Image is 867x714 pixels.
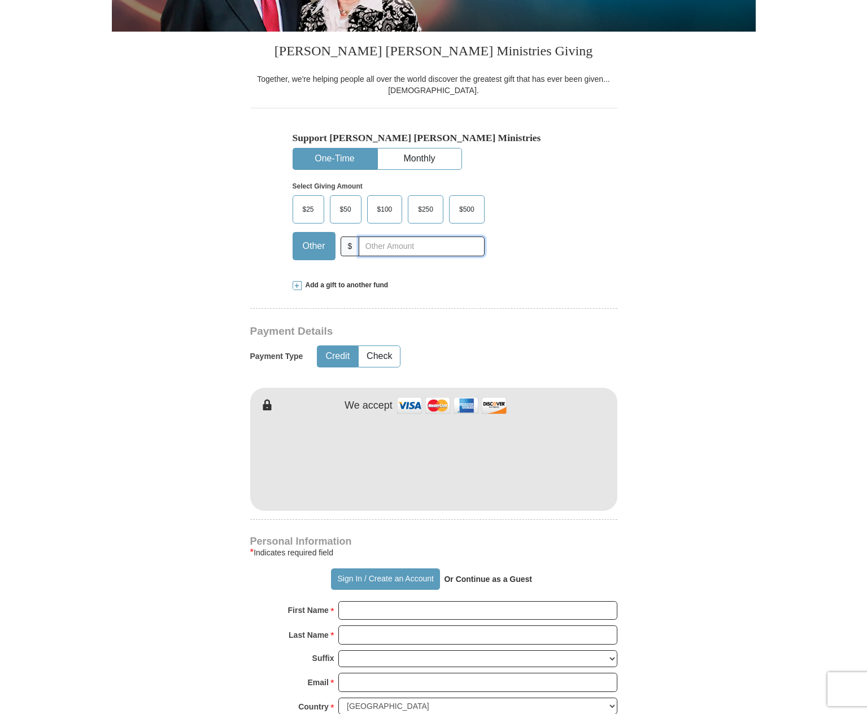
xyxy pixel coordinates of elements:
span: Other [297,238,331,255]
img: credit cards accepted [395,393,508,418]
strong: Last Name [289,627,329,643]
h4: We accept [345,400,393,412]
h5: Support [PERSON_NAME] [PERSON_NAME] Ministries [293,132,575,144]
button: One-Time [293,148,377,169]
strong: Suffix [312,650,334,666]
span: $250 [412,201,439,218]
h3: Payment Details [250,325,538,338]
span: $100 [372,201,398,218]
strong: Or Continue as a Guest [444,575,532,584]
div: Together, we're helping people all over the world discover the greatest gift that has ever been g... [250,73,617,96]
div: Indicates required field [250,546,617,559]
button: Sign In / Create an Account [331,568,440,590]
h3: [PERSON_NAME] [PERSON_NAME] Ministries Giving [250,32,617,73]
h5: Payment Type [250,352,303,361]
h4: Personal Information [250,537,617,546]
button: Credit [317,346,358,367]
span: Add a gift to another fund [302,281,389,290]
span: $500 [454,201,480,218]
button: Check [359,346,400,367]
button: Monthly [378,148,461,169]
span: $50 [334,201,357,218]
span: $25 [297,201,320,218]
strong: Email [308,674,329,690]
span: $ [341,236,360,256]
input: Other Amount [359,236,484,256]
strong: First Name [288,602,329,618]
strong: Select Giving Amount [293,182,363,190]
